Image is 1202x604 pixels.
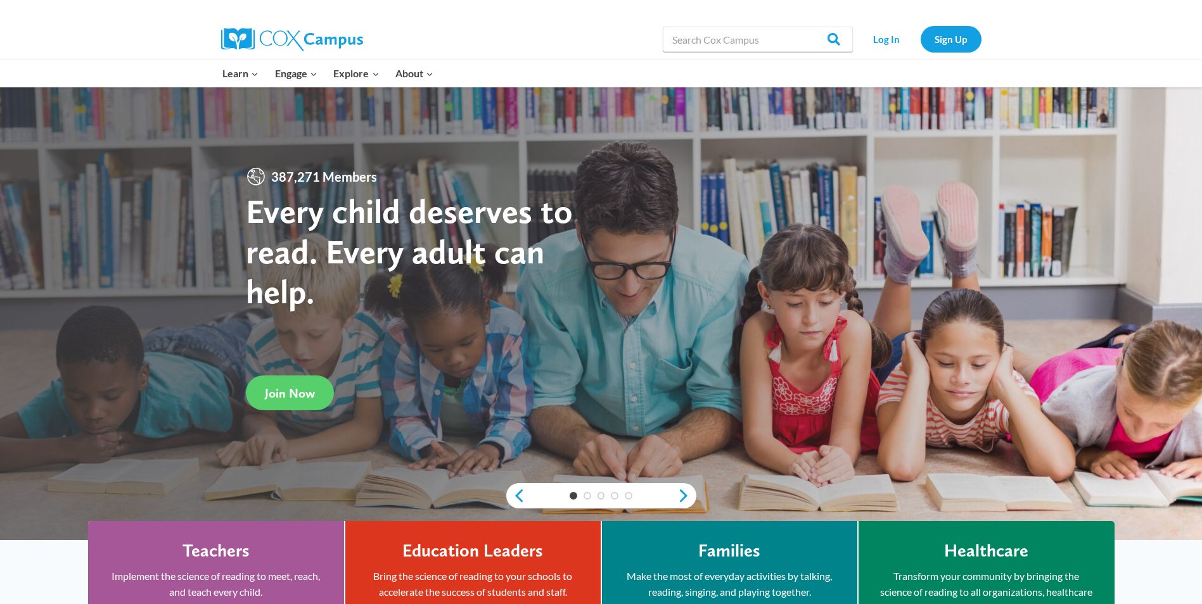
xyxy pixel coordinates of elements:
[182,540,250,562] h4: Teachers
[266,167,382,187] span: 387,271 Members
[364,568,582,600] p: Bring the science of reading to your schools to accelerate the success of students and staff.
[677,488,696,503] a: next
[506,483,696,508] div: content slider buttons
[663,27,853,52] input: Search Cox Campus
[598,492,605,500] a: 3
[395,65,433,82] span: About
[215,60,442,87] nav: Primary Navigation
[333,65,379,82] span: Explore
[246,191,573,311] strong: Every child deserves to read. Every adult can help.
[222,65,259,82] span: Learn
[221,28,363,51] img: Cox Campus
[584,492,591,500] a: 2
[246,375,334,410] a: Join Now
[570,492,577,500] a: 1
[625,492,632,500] a: 5
[107,568,325,600] p: Implement the science of reading to meet, reach, and teach every child.
[698,540,760,562] h4: Families
[859,26,914,52] a: Log In
[859,26,981,52] nav: Secondary Navigation
[621,568,838,600] p: Make the most of everyday activities by talking, reading, singing, and playing together.
[402,540,543,562] h4: Education Leaders
[611,492,618,500] a: 4
[275,65,317,82] span: Engage
[944,540,1028,562] h4: Healthcare
[265,386,315,401] span: Join Now
[921,26,981,52] a: Sign Up
[506,488,525,503] a: previous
